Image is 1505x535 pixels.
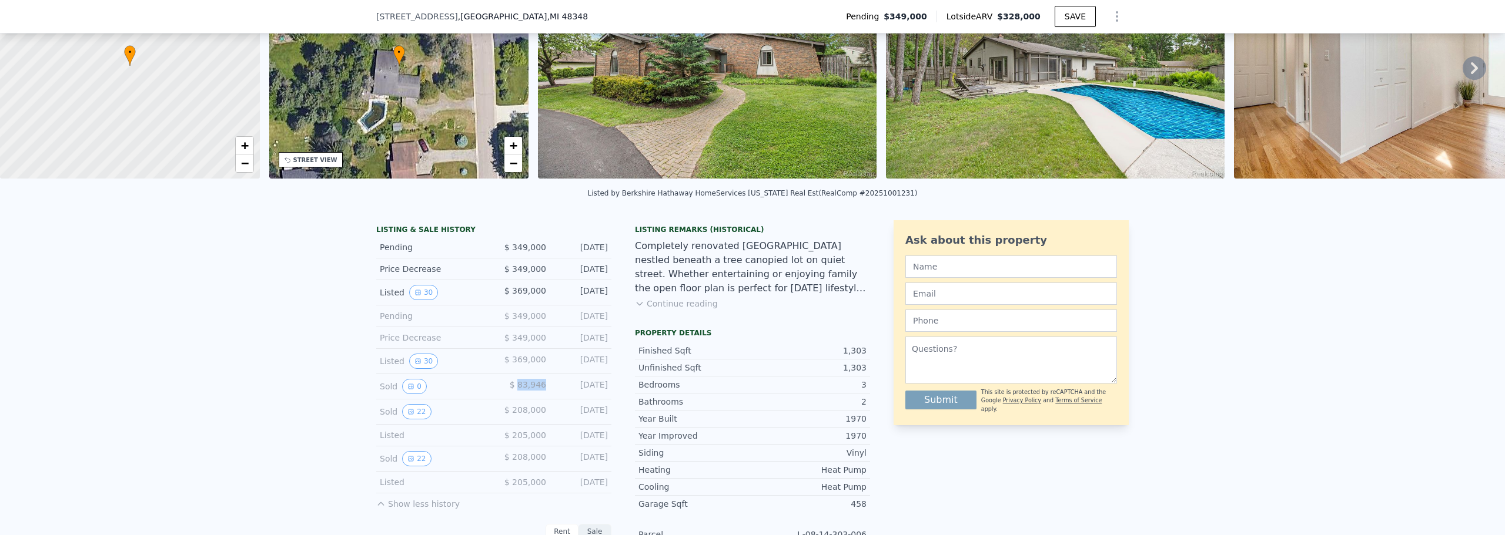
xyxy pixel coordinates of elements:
div: 2 [752,396,867,408]
span: $ 369,000 [504,286,546,295]
span: $ 349,000 [504,264,546,274]
div: Cooling [638,481,752,493]
div: Price Decrease [380,332,484,344]
div: Pending [380,310,484,322]
div: Garage Sqft [638,498,752,510]
button: Submit [905,391,976,409]
span: , MI 48348 [547,12,588,21]
span: $349,000 [884,11,927,22]
div: 1,303 [752,345,867,356]
div: [DATE] [556,241,608,253]
button: SAVE [1055,6,1096,27]
div: Unfinished Sqft [638,362,752,374]
div: [DATE] [556,404,608,419]
div: Sold [380,379,484,394]
div: LISTING & SALE HISTORY [376,225,611,237]
div: [DATE] [556,310,608,322]
span: + [240,138,248,153]
div: [DATE] [556,285,608,300]
button: Continue reading [635,298,718,309]
span: $ 208,000 [504,452,546,462]
div: Year Improved [638,430,752,442]
a: Zoom in [236,137,253,154]
div: [DATE] [556,476,608,488]
input: Name [905,255,1117,278]
div: 1970 [752,430,867,442]
div: Heating [638,464,752,476]
span: Pending [846,11,884,22]
span: • [393,47,405,58]
div: 3 [752,379,867,391]
div: 1,303 [752,362,867,374]
div: Completely renovated [GEOGRAPHIC_DATA] nestled beneath a tree canopied lot on quiet street. Wheth... [635,239,870,295]
div: Listed by Berkshire Hathaway HomeServices [US_STATE] Real Est (RealComp #20251001231) [588,189,918,197]
span: − [240,156,248,170]
div: Vinyl [752,447,867,459]
span: Lotside ARV [947,11,997,22]
div: Listing Remarks (Historical) [635,225,870,234]
div: STREET VIEW [293,156,337,164]
button: View historical data [402,451,431,466]
a: Zoom in [504,137,522,154]
button: Show Options [1105,5,1129,28]
div: Bathrooms [638,396,752,408]
div: • [124,45,136,66]
div: Finished Sqft [638,345,752,356]
div: Listed [380,285,484,300]
button: View historical data [402,379,427,394]
span: , [GEOGRAPHIC_DATA] [458,11,588,22]
a: Zoom out [504,154,522,172]
a: Terms of Service [1055,397,1102,403]
div: [DATE] [556,263,608,275]
div: [DATE] [556,332,608,344]
div: Ask about this property [905,232,1117,248]
div: Heat Pump [752,481,867,493]
div: [DATE] [556,354,608,369]
button: View historical data [409,285,438,300]
span: $ 349,000 [504,311,546,321]
span: $ 208,000 [504,405,546,415]
div: Property details [635,328,870,338]
a: Zoom out [236,154,253,172]
div: Bedrooms [638,379,752,391]
a: Privacy Policy [1003,397,1041,403]
span: [STREET_ADDRESS] [376,11,458,22]
span: $ 369,000 [504,355,546,364]
div: Pending [380,241,484,253]
div: 458 [752,498,867,510]
div: Sold [380,451,484,466]
span: • [124,47,136,58]
div: [DATE] [556,451,608,466]
div: [DATE] [556,429,608,441]
div: • [393,45,405,66]
span: $328,000 [997,12,1041,21]
div: Year Built [638,413,752,425]
span: $ 83,946 [510,380,546,389]
span: $ 205,000 [504,477,546,487]
div: Heat Pump [752,464,867,476]
div: [DATE] [556,379,608,394]
div: Sold [380,404,484,419]
input: Phone [905,309,1117,332]
div: Listed [380,354,484,369]
span: − [510,156,517,170]
div: 1970 [752,413,867,425]
div: Price Decrease [380,263,484,275]
button: View historical data [402,404,431,419]
input: Email [905,282,1117,305]
div: This site is protected by reCAPTCHA and the Google and apply. [981,388,1117,413]
div: Listed [380,429,484,441]
span: + [510,138,517,153]
span: $ 349,000 [504,243,546,252]
button: Show less history [376,493,460,510]
button: View historical data [409,354,438,369]
span: $ 205,000 [504,430,546,440]
div: Listed [380,476,484,488]
span: $ 349,000 [504,333,546,342]
div: Siding [638,447,752,459]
